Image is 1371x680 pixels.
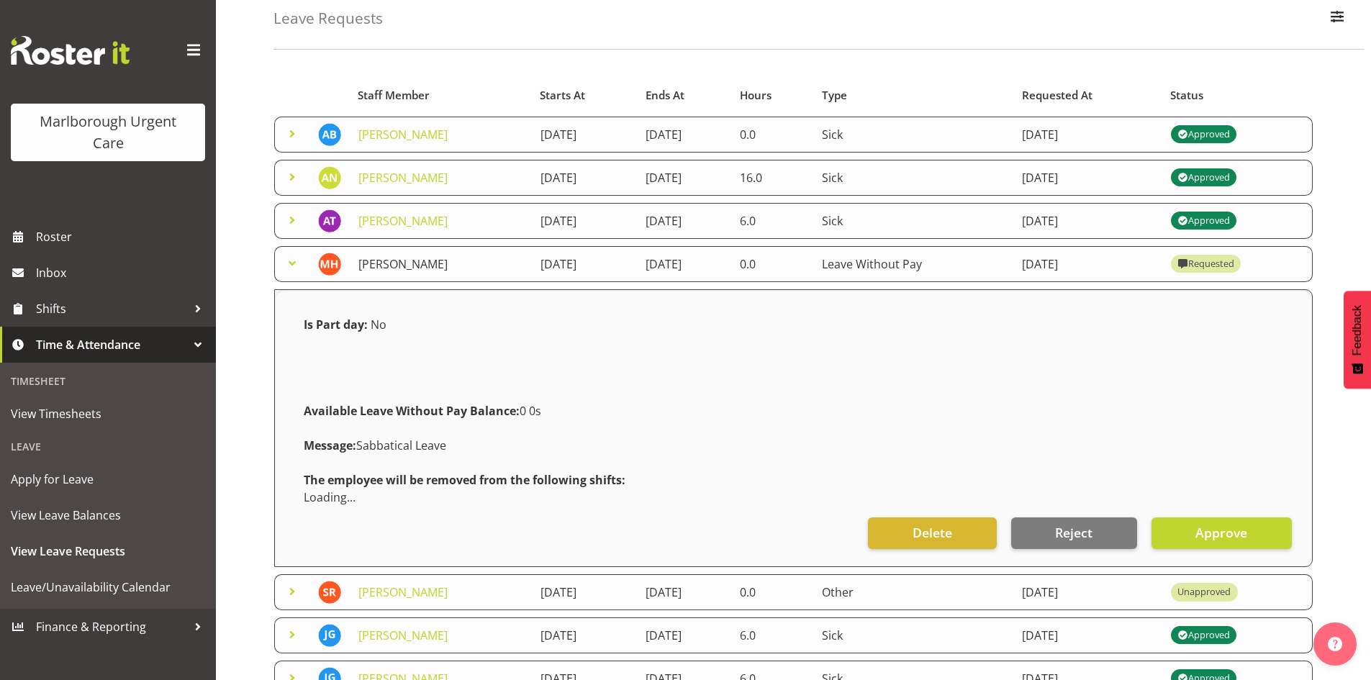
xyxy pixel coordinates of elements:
td: Sick [813,617,1013,653]
span: Type [822,87,847,104]
td: [DATE] [532,574,637,610]
div: Unapproved [1177,585,1231,599]
div: Approved [1177,627,1229,644]
div: 0 0s [295,394,1292,428]
td: [DATE] [532,203,637,239]
span: Status [1170,87,1203,104]
span: Reject [1055,523,1092,542]
td: [DATE] [637,117,731,153]
h4: Leave Requests [273,10,383,27]
td: 16.0 [731,160,813,196]
span: View Leave Balances [11,504,205,526]
td: [DATE] [532,617,637,653]
a: Apply for Leave [4,461,212,497]
td: Leave Without Pay [813,246,1013,282]
span: Inbox [36,262,209,284]
td: [DATE] [532,117,637,153]
div: Leave [4,432,212,461]
span: Ends At [646,87,684,104]
td: 0.0 [731,117,813,153]
td: 6.0 [731,203,813,239]
span: Time & Attendance [36,334,187,355]
a: [PERSON_NAME] [358,627,448,643]
td: [DATE] [1013,160,1162,196]
a: [PERSON_NAME] [358,170,448,186]
button: Approve [1151,517,1292,549]
td: 6.0 [731,617,813,653]
div: Approved [1177,126,1229,143]
a: View Leave Requests [4,533,212,569]
a: View Timesheets [4,396,212,432]
div: Timesheet [4,366,212,396]
td: 0.0 [731,574,813,610]
div: Marlborough Urgent Care [25,111,191,154]
a: Leave/Unavailability Calendar [4,569,212,605]
strong: Is Part day: [304,317,368,332]
span: Roster [36,226,209,248]
span: Starts At [540,87,585,104]
td: [DATE] [637,617,731,653]
a: [PERSON_NAME] [358,213,448,229]
img: shivana-ram11822.jpg [318,581,341,604]
span: View Leave Requests [11,540,205,562]
img: andrew-brooks11834.jpg [318,123,341,146]
td: Sick [813,203,1013,239]
img: agnes-tyson11836.jpg [318,209,341,232]
span: Requested At [1022,87,1092,104]
strong: Message: [304,438,356,453]
td: [DATE] [637,574,731,610]
div: Approved [1177,169,1229,186]
div: Approved [1177,212,1229,230]
td: [DATE] [1013,246,1162,282]
span: Staff Member [358,87,430,104]
span: Feedback [1351,305,1364,355]
td: Sick [813,117,1013,153]
img: Rosterit website logo [11,36,130,65]
td: [DATE] [637,160,731,196]
td: [DATE] [1013,574,1162,610]
img: margret-hall11842.jpg [318,253,341,276]
img: help-xxl-2.png [1328,637,1342,651]
td: [DATE] [532,246,637,282]
td: [DATE] [637,203,731,239]
td: [DATE] [1013,117,1162,153]
span: Shifts [36,298,187,319]
button: Reject [1011,517,1137,549]
button: Filter Employees [1322,3,1352,35]
td: Sick [813,160,1013,196]
span: Finance & Reporting [36,616,187,638]
td: [DATE] [532,160,637,196]
td: [DATE] [1013,203,1162,239]
a: View Leave Balances [4,497,212,533]
a: [PERSON_NAME] [358,584,448,600]
span: Approve [1195,523,1247,542]
span: Apply for Leave [11,468,205,490]
button: Feedback - Show survey [1344,291,1371,389]
td: Other [813,574,1013,610]
strong: Available Leave Without Pay Balance: [304,403,520,419]
span: View Timesheets [11,403,205,425]
td: 0.0 [731,246,813,282]
strong: The employee will be removed from the following shifts: [304,472,625,488]
a: [PERSON_NAME] [358,256,448,272]
td: [DATE] [1013,617,1162,653]
img: josephine-godinez11850.jpg [318,624,341,647]
div: Requested [1177,255,1234,273]
span: Leave/Unavailability Calendar [11,576,205,598]
span: No [371,317,386,332]
span: Hours [740,87,772,104]
div: Loading... [304,489,1283,506]
td: [DATE] [637,246,731,282]
a: [PERSON_NAME] [358,127,448,142]
span: Delete [913,523,952,542]
div: Sabbatical Leave [295,428,1292,463]
img: alysia-newman-woods11835.jpg [318,166,341,189]
button: Delete [868,517,996,549]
